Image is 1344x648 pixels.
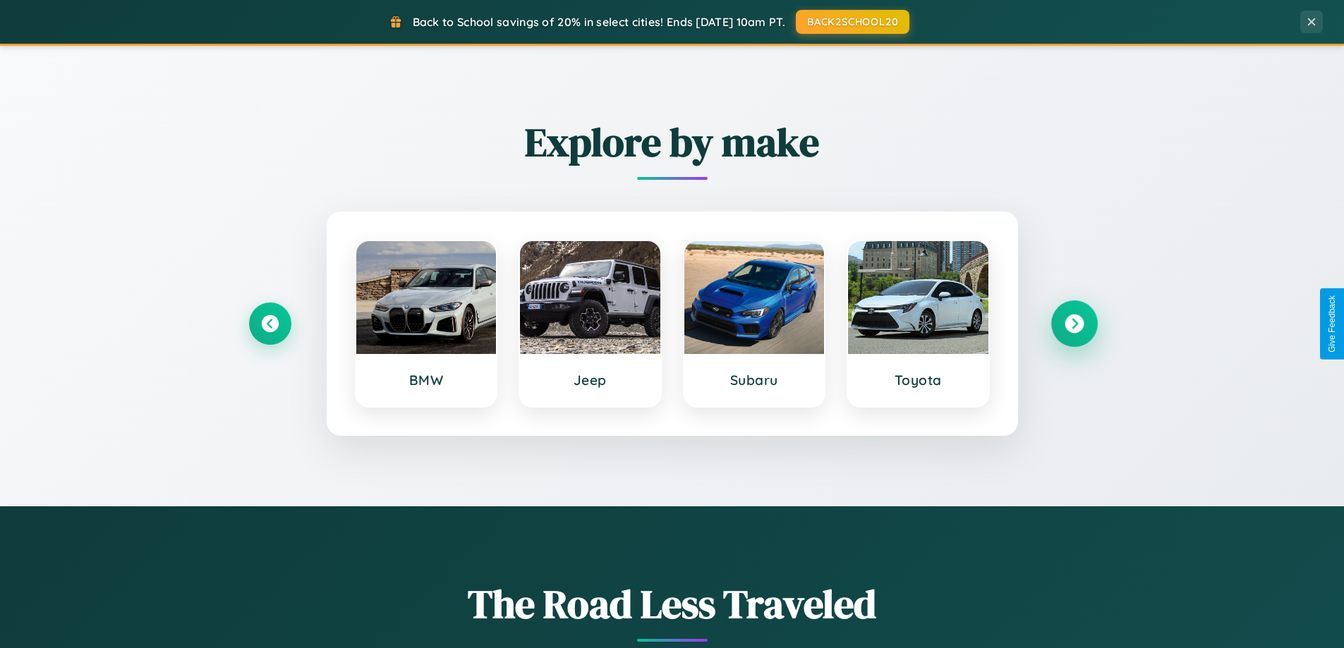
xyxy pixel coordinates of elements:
[249,577,1096,631] h1: The Road Less Traveled
[1327,295,1337,353] div: Give Feedback
[370,372,483,389] h3: BMW
[249,115,1096,169] h2: Explore by make
[534,372,646,389] h3: Jeep
[796,10,909,34] button: BACK2SCHOOL20
[698,372,811,389] h3: Subaru
[862,372,974,389] h3: Toyota
[413,15,785,29] span: Back to School savings of 20% in select cities! Ends [DATE] 10am PT.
